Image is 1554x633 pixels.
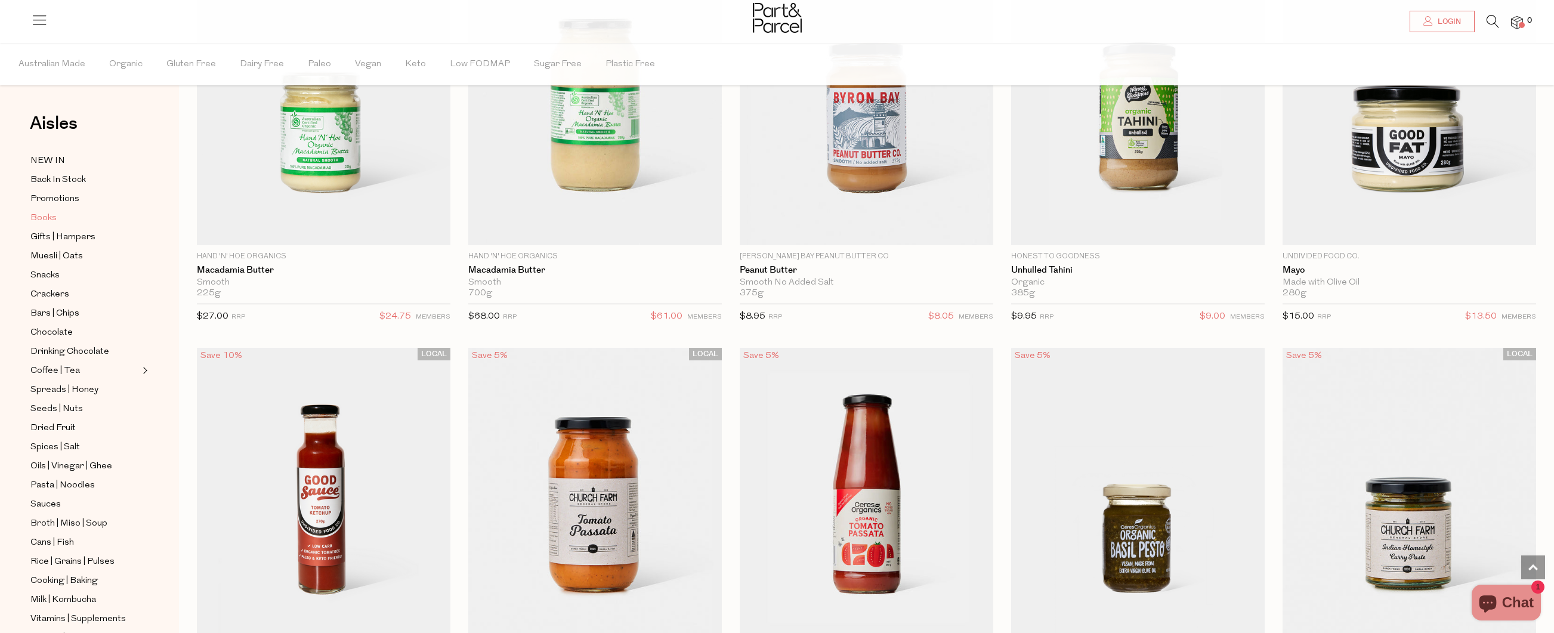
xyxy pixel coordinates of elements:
span: $61.00 [651,309,682,325]
span: Oils | Vinegar | Ghee [30,459,112,474]
span: Spreads | Honey [30,383,98,397]
small: RRP [503,314,517,320]
small: MEMBERS [416,314,450,320]
span: Books [30,211,57,226]
span: $8.05 [928,309,954,325]
img: Part&Parcel [753,3,802,33]
a: Milk | Kombucha [30,592,139,607]
small: MEMBERS [1230,314,1265,320]
span: Gluten Free [166,44,216,85]
a: 0 [1511,16,1523,29]
a: Oils | Vinegar | Ghee [30,459,139,474]
p: Hand 'n' Hoe Organics [468,251,722,262]
small: RRP [231,314,245,320]
span: Crackers [30,288,69,302]
span: Vitamins | Supplements [30,612,126,626]
div: Save 5% [740,348,783,364]
span: $15.00 [1283,312,1314,321]
span: Organic [109,44,143,85]
span: LOCAL [689,348,722,360]
span: Dried Fruit [30,421,76,436]
span: $27.00 [197,312,228,321]
small: MEMBERS [959,314,993,320]
span: Plastic Free [605,44,655,85]
a: Mayo [1283,265,1536,276]
span: Vegan [355,44,381,85]
a: Seeds | Nuts [30,402,139,416]
span: $9.95 [1011,312,1037,321]
a: Macadamia Butter [468,265,722,276]
inbox-online-store-chat: Shopify online store chat [1468,585,1544,623]
span: $8.95 [740,312,765,321]
span: Australian Made [18,44,85,85]
span: $9.00 [1200,309,1225,325]
small: MEMBERS [1502,314,1536,320]
div: Smooth [197,277,450,288]
span: $13.50 [1465,309,1497,325]
a: Chocolate [30,325,139,340]
a: Bars | Chips [30,306,139,321]
a: Broth | Miso | Soup [30,516,139,531]
span: Chocolate [30,326,73,340]
span: 700g [468,288,492,299]
a: Crackers [30,287,139,302]
span: $68.00 [468,312,500,321]
a: Back In Stock [30,172,139,187]
button: Expand/Collapse Coffee | Tea [140,363,148,378]
span: NEW IN [30,154,65,168]
div: Save 10% [197,348,246,364]
a: Spreads | Honey [30,382,139,397]
small: RRP [1040,314,1053,320]
a: Spices | Salt [30,440,139,455]
span: Low FODMAP [450,44,510,85]
a: Muesli | Oats [30,249,139,264]
div: Made with Olive Oil [1283,277,1536,288]
a: Pasta | Noodles [30,478,139,493]
span: LOCAL [418,348,450,360]
span: Snacks [30,268,60,283]
p: [PERSON_NAME] Bay Peanut Butter Co [740,251,993,262]
span: Dairy Free [240,44,284,85]
span: Cooking | Baking [30,574,98,588]
div: Organic [1011,277,1265,288]
span: Coffee | Tea [30,364,80,378]
span: Login [1435,17,1461,27]
div: Save 5% [1283,348,1326,364]
span: Sauces [30,498,61,512]
span: Back In Stock [30,173,86,187]
small: RRP [768,314,782,320]
span: Promotions [30,192,79,206]
span: Rice | Grains | Pulses [30,555,115,569]
div: Save 5% [1011,348,1054,364]
span: 280g [1283,288,1306,299]
a: Peanut Butter [740,265,993,276]
p: Hand 'n' Hoe Organics [197,251,450,262]
a: Aisles [30,115,78,144]
a: Drinking Chocolate [30,344,139,359]
span: Muesli | Oats [30,249,83,264]
p: Honest to Goodness [1011,251,1265,262]
span: Spices | Salt [30,440,80,455]
a: Unhulled Tahini [1011,265,1265,276]
a: Books [30,211,139,226]
a: Coffee | Tea [30,363,139,378]
a: Macadamia Butter [197,265,450,276]
a: NEW IN [30,153,139,168]
a: Cans | Fish [30,535,139,550]
span: 385g [1011,288,1035,299]
span: Seeds | Nuts [30,402,83,416]
span: 375g [740,288,764,299]
div: Save 5% [468,348,511,364]
span: LOCAL [1503,348,1536,360]
small: RRP [1317,314,1331,320]
span: $24.75 [379,309,411,325]
span: Paleo [308,44,331,85]
span: Broth | Miso | Soup [30,517,107,531]
span: 225g [197,288,221,299]
a: Dried Fruit [30,421,139,436]
a: Login [1410,11,1475,32]
div: Smooth No Added Salt [740,277,993,288]
span: Aisles [30,110,78,137]
a: Sauces [30,497,139,512]
span: 0 [1524,16,1535,26]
